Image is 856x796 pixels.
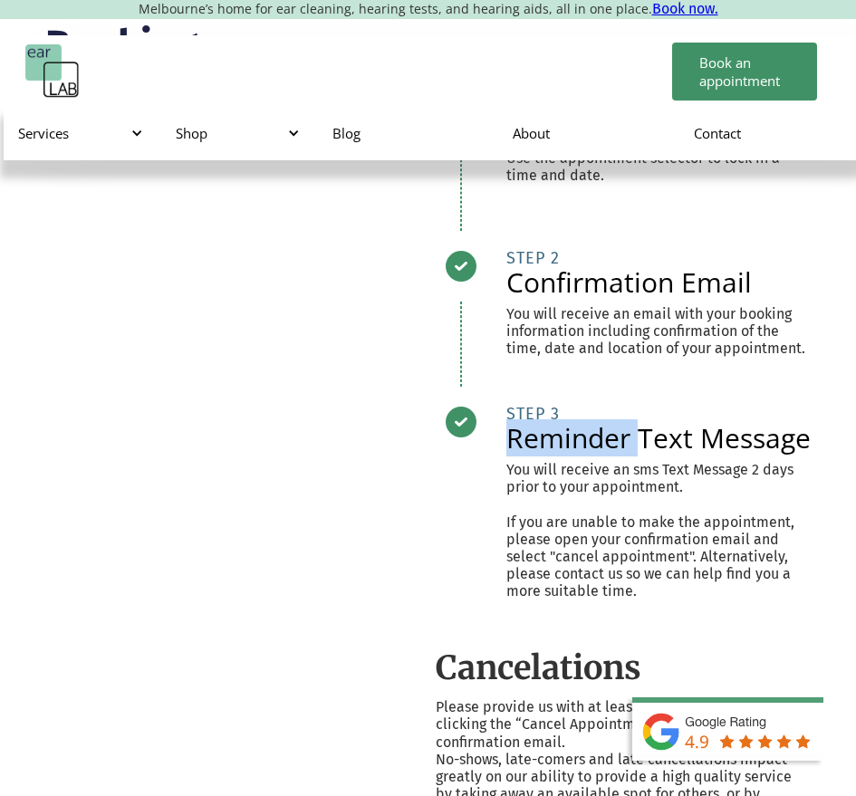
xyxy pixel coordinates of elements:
div: Shop [161,106,318,160]
div: STEP 2 [506,249,811,267]
div: Services [18,124,139,142]
h2: Cancelations [436,647,812,690]
div: Services [4,106,160,160]
div: Shop [176,124,296,142]
div: STEP 3 [506,405,811,423]
h2: Reminder Text Message [506,425,811,452]
h1: Bookings [45,25,811,66]
p: Please provide us with at least 24 hours notice by clicking the “Cancel Appointment” link in your... [436,698,812,751]
a: Blog [318,107,498,159]
p: Use the appointment selector to lock in a time and date. [506,149,811,184]
p: You will receive an email with your booking information including confirmation of the time, date ... [506,305,811,358]
p: You will receive an sms Text Message 2 days prior to your appointment. If you are unable to make ... [506,461,811,600]
a: About [498,107,678,159]
h2: Confirmation Email [506,269,811,296]
a: Book an appointment [672,43,817,101]
a: home [25,44,80,99]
